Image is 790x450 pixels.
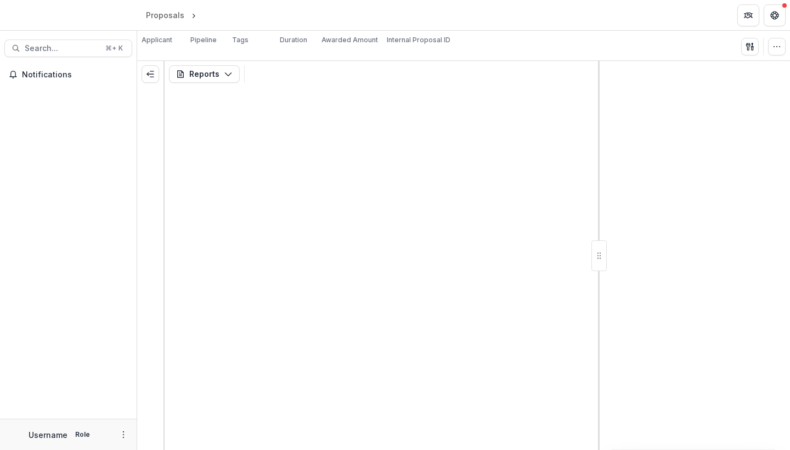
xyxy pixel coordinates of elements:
[72,430,93,440] p: Role
[4,66,132,83] button: Notifications
[280,35,307,45] p: Duration
[29,429,67,441] p: Username
[4,40,132,57] button: Search...
[232,35,249,45] p: Tags
[142,7,245,23] nav: breadcrumb
[190,35,217,45] p: Pipeline
[764,4,786,26] button: Get Help
[142,7,189,23] a: Proposals
[22,70,128,80] span: Notifications
[142,35,172,45] p: Applicant
[25,44,99,53] span: Search...
[117,428,130,441] button: More
[387,35,450,45] p: Internal Proposal ID
[142,65,159,83] button: Expand left
[103,42,125,54] div: ⌘ + K
[169,65,240,83] button: Reports
[321,35,378,45] p: Awarded Amount
[146,9,184,21] div: Proposals
[737,4,759,26] button: Partners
